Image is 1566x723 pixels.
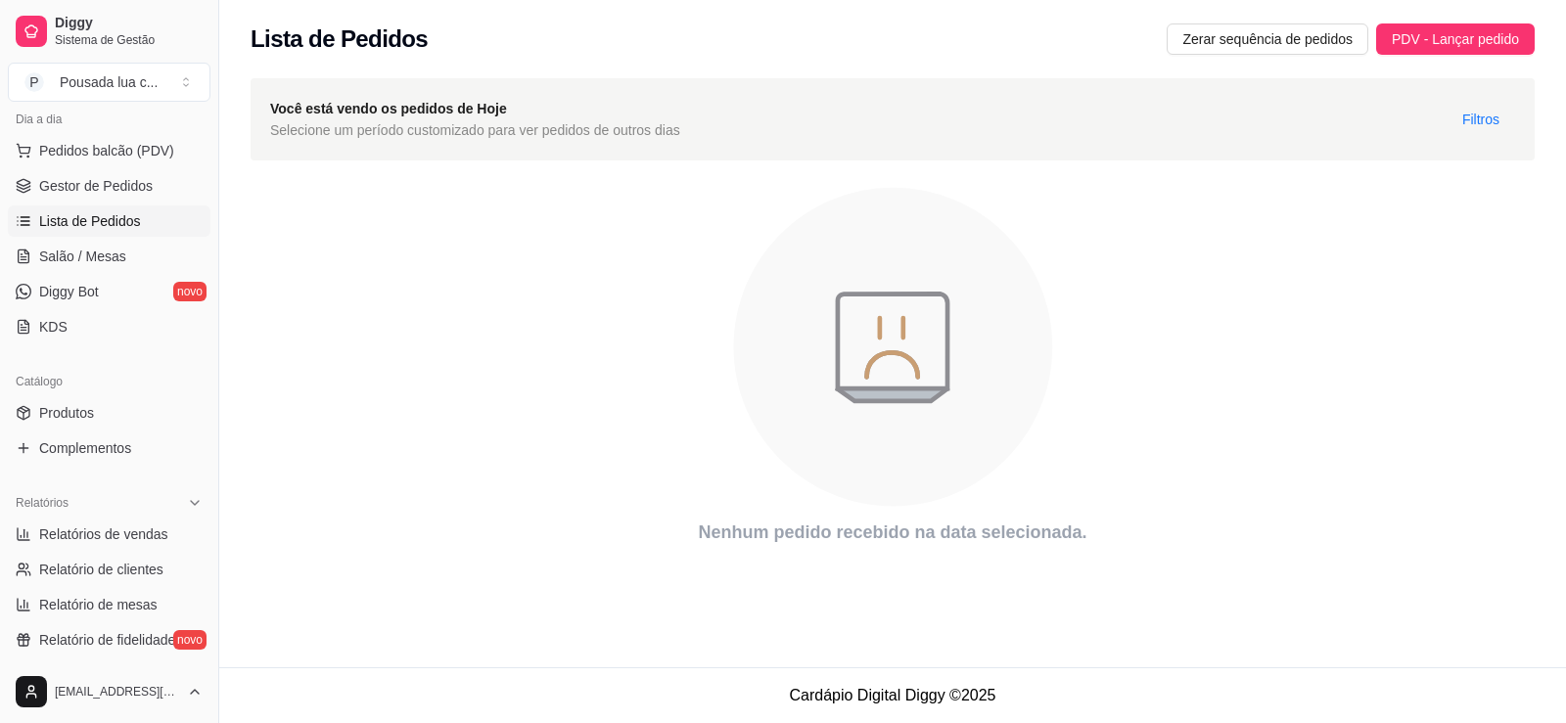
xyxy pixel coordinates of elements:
button: [EMAIL_ADDRESS][DOMAIN_NAME] [8,668,210,715]
button: Pedidos balcão (PDV) [8,135,210,166]
span: Diggy Bot [39,282,99,301]
footer: Cardápio Digital Diggy © 2025 [219,667,1566,723]
a: Relatório de fidelidadenovo [8,624,210,655]
article: Nenhum pedido recebido na data selecionada. [251,519,1535,546]
span: Relatórios [16,495,69,511]
div: Dia a dia [8,104,210,135]
a: Diggy Botnovo [8,276,210,307]
button: Filtros [1447,104,1515,135]
span: [EMAIL_ADDRESS][DOMAIN_NAME] [55,684,179,700]
span: Zerar sequência de pedidos [1182,28,1353,50]
span: Relatório de clientes [39,560,163,579]
div: Catálogo [8,366,210,397]
span: Relatórios de vendas [39,524,168,544]
span: Salão / Mesas [39,247,126,266]
span: KDS [39,317,68,337]
h2: Lista de Pedidos [251,23,428,55]
span: Sistema de Gestão [55,32,203,48]
span: P [24,72,44,92]
button: Zerar sequência de pedidos [1167,23,1368,55]
span: Lista de Pedidos [39,211,141,231]
a: Salão / Mesas [8,241,210,272]
a: Relatório de mesas [8,589,210,620]
a: Produtos [8,397,210,429]
span: PDV - Lançar pedido [1392,28,1519,50]
span: Filtros [1462,109,1499,130]
a: DiggySistema de Gestão [8,8,210,55]
a: Lista de Pedidos [8,205,210,237]
span: Relatório de fidelidade [39,630,175,650]
div: Pousada lua c ... [60,72,158,92]
span: Pedidos balcão (PDV) [39,141,174,160]
button: PDV - Lançar pedido [1376,23,1535,55]
span: Produtos [39,403,94,423]
span: Complementos [39,438,131,458]
a: Relatórios de vendas [8,519,210,550]
a: KDS [8,311,210,342]
a: Relatório de clientes [8,554,210,585]
strong: Você está vendo os pedidos de Hoje [270,101,507,116]
span: Selecione um período customizado para ver pedidos de outros dias [270,119,680,141]
button: Select a team [8,63,210,102]
span: Gestor de Pedidos [39,176,153,196]
span: Diggy [55,15,203,32]
a: Complementos [8,432,210,464]
div: animation [251,176,1535,519]
span: Relatório de mesas [39,595,158,614]
a: Gestor de Pedidos [8,170,210,202]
